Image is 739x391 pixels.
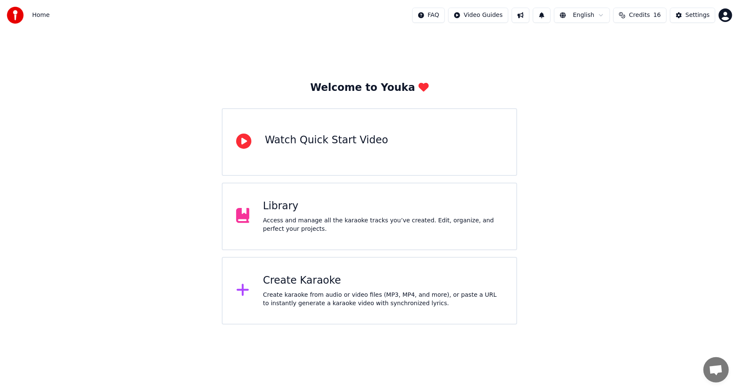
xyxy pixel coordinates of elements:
nav: breadcrumb [32,11,50,19]
div: Welcome to Youka [310,81,429,95]
img: youka [7,7,24,24]
div: Create karaoke from audio or video files (MP3, MP4, and more), or paste a URL to instantly genera... [263,291,503,308]
div: Settings [686,11,710,19]
button: Settings [670,8,715,23]
div: Watch Quick Start Video [265,134,388,147]
button: Credits16 [613,8,666,23]
button: Video Guides [448,8,508,23]
div: Access and manage all the karaoke tracks you’ve created. Edit, organize, and perfect your projects. [263,216,503,233]
button: FAQ [412,8,445,23]
span: 16 [654,11,661,19]
div: Library [263,200,503,213]
div: Open chat [703,357,729,383]
span: Credits [629,11,650,19]
span: Home [32,11,50,19]
div: Create Karaoke [263,274,503,287]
